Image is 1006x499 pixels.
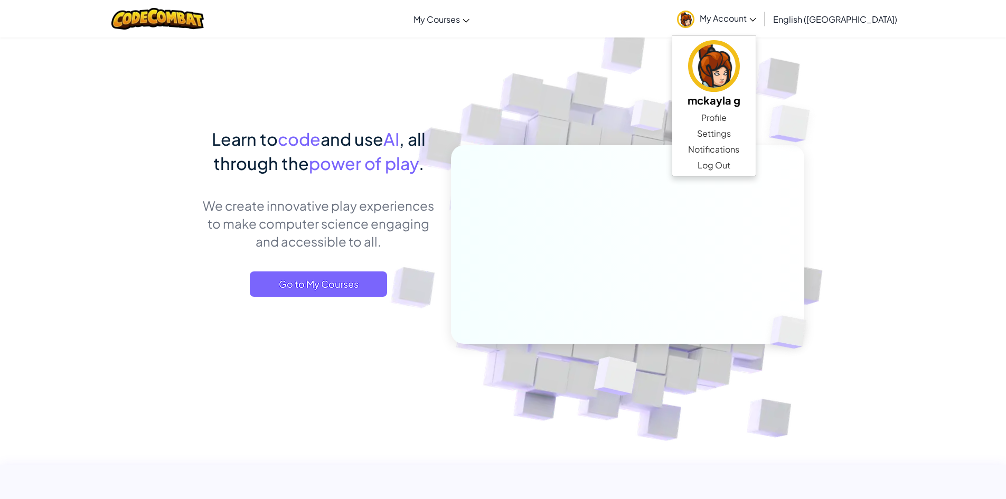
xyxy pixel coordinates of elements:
[672,2,761,35] a: My Account
[683,92,745,108] h5: mckayla g
[250,271,387,297] a: Go to My Courses
[773,14,897,25] span: English ([GEOGRAPHIC_DATA])
[568,334,662,422] img: Overlap cubes
[321,128,383,149] span: and use
[688,143,739,156] span: Notifications
[413,14,460,25] span: My Courses
[202,196,435,250] p: We create innovative play experiences to make computer science engaging and accessible to all.
[111,8,204,30] img: CodeCombat logo
[212,128,278,149] span: Learn to
[672,157,756,173] a: Log Out
[700,13,756,24] span: My Account
[383,128,399,149] span: AI
[672,110,756,126] a: Profile
[672,39,756,110] a: mckayla g
[408,5,475,33] a: My Courses
[309,153,419,174] span: power of play
[672,126,756,142] a: Settings
[419,153,424,174] span: .
[768,5,902,33] a: English ([GEOGRAPHIC_DATA])
[610,79,687,157] img: Overlap cubes
[688,40,740,92] img: avatar
[672,142,756,157] a: Notifications
[677,11,694,28] img: avatar
[752,294,831,371] img: Overlap cubes
[278,128,321,149] span: code
[748,79,839,168] img: Overlap cubes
